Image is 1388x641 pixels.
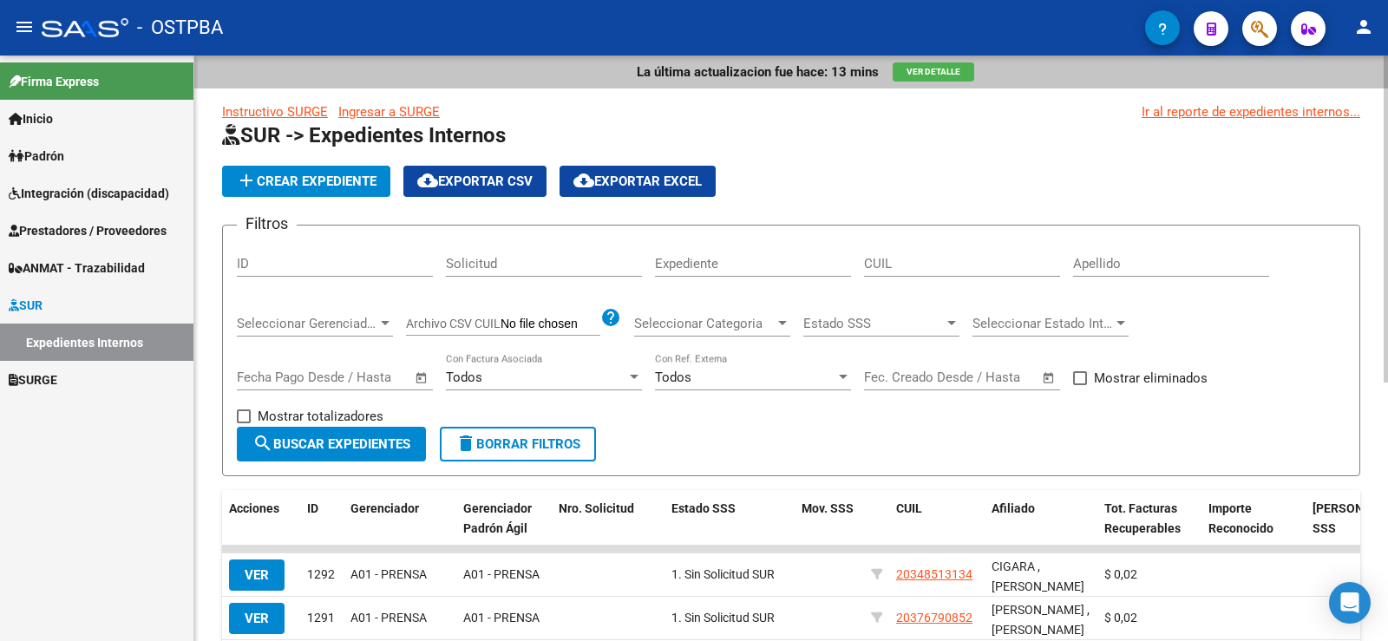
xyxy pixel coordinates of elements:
span: [PERSON_NAME] , [PERSON_NAME] [992,603,1090,637]
span: $ 0,02 [1104,611,1137,625]
input: Fecha fin [323,370,407,385]
mat-icon: cloud_download [417,170,438,191]
input: Fecha inicio [864,370,934,385]
span: Tot. Facturas Recuperables [1104,501,1181,535]
datatable-header-cell: Gerenciador [344,490,456,547]
a: Instructivo SURGE [222,104,328,120]
span: - OSTPBA [137,9,223,47]
mat-icon: delete [455,433,476,454]
datatable-header-cell: Mov. SSS [795,490,864,547]
span: 1. Sin Solicitud SUR [671,611,775,625]
span: A01 - PRENSA [350,567,427,581]
button: Ver Detalle [893,62,974,82]
mat-icon: cloud_download [573,170,594,191]
span: Firma Express [9,72,99,91]
span: A01 - PRENSA [463,567,540,581]
input: Fecha inicio [237,370,307,385]
span: Gerenciador Padrón Ágil [463,501,532,535]
span: 1292 [307,567,335,581]
h3: Filtros [237,212,297,236]
span: Importe Reconocido [1208,501,1273,535]
datatable-header-cell: Importe Reconocido [1201,490,1306,547]
span: $ 0,02 [1104,567,1137,581]
span: 20376790852 [896,611,972,625]
button: Crear Expediente [222,166,390,197]
span: Mostrar totalizadores [258,406,383,427]
span: Padrón [9,147,64,166]
span: VER [245,611,269,626]
span: 1291 [307,611,335,625]
span: Estado SSS [803,316,944,331]
input: Archivo CSV CUIL [501,317,600,332]
span: SUR -> Expedientes Internos [222,123,506,147]
span: Acciones [229,501,279,515]
mat-icon: help [600,307,621,328]
a: Ingresar a SURGE [338,104,440,120]
mat-icon: menu [14,16,35,37]
datatable-header-cell: CUIL [889,490,985,547]
span: Inicio [9,109,53,128]
span: Afiliado [992,501,1035,515]
span: Todos [655,370,691,385]
a: Ir al reporte de expedientes internos... [1142,102,1360,121]
span: Mov. SSS [802,501,854,515]
span: Ver Detalle [907,67,960,76]
button: Borrar Filtros [440,427,596,461]
span: ANMAT - Trazabilidad [9,258,145,278]
span: Archivo CSV CUIL [406,317,501,330]
span: Exportar EXCEL [573,173,702,189]
datatable-header-cell: Afiliado [985,490,1097,547]
span: A01 - PRENSA [350,611,427,625]
span: Nro. Solicitud [559,501,634,515]
span: Seleccionar Estado Interno [972,316,1113,331]
datatable-header-cell: Tot. Facturas Recuperables [1097,490,1201,547]
input: Fecha fin [950,370,1034,385]
p: La última actualizacion fue hace: 13 mins [637,62,879,82]
span: Seleccionar Gerenciador [237,316,377,331]
button: VER [229,559,285,591]
button: Buscar Expedientes [237,427,426,461]
button: VER [229,603,285,634]
span: Borrar Filtros [455,436,580,452]
span: 20348513134 [896,567,972,581]
mat-icon: add [236,170,257,191]
span: Integración (discapacidad) [9,184,169,203]
datatable-header-cell: Gerenciador Padrón Ágil [456,490,552,547]
span: ID [307,501,318,515]
datatable-header-cell: ID [300,490,344,547]
span: CUIL [896,501,922,515]
datatable-header-cell: Acciones [222,490,300,547]
datatable-header-cell: Estado SSS [665,490,795,547]
span: Estado SSS [671,501,736,515]
datatable-header-cell: Nro. Solicitud [552,490,665,547]
span: CIGARA , [PERSON_NAME] [992,559,1084,593]
button: Open calendar [412,368,432,388]
button: Exportar EXCEL [560,166,716,197]
span: Todos [446,370,482,385]
span: Seleccionar Categoria [634,316,775,331]
mat-icon: search [252,433,273,454]
mat-icon: person [1353,16,1374,37]
span: Exportar CSV [417,173,533,189]
span: A01 - PRENSA [463,611,540,625]
span: SUR [9,296,43,315]
span: Crear Expediente [236,173,376,189]
span: Gerenciador [350,501,419,515]
span: Mostrar eliminados [1094,368,1208,389]
span: Prestadores / Proveedores [9,221,167,240]
span: Buscar Expedientes [252,436,410,452]
span: 1. Sin Solicitud SUR [671,567,775,581]
span: SURGE [9,370,57,389]
button: Open calendar [1039,368,1059,388]
span: VER [245,567,269,583]
button: Exportar CSV [403,166,547,197]
div: Open Intercom Messenger [1329,582,1371,624]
